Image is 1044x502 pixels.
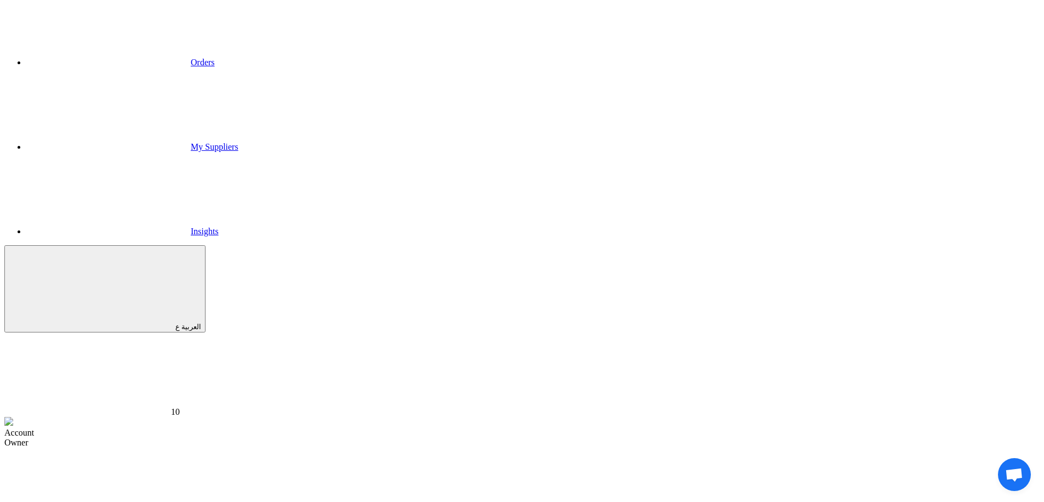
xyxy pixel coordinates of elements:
span: العربية [181,323,201,331]
a: My Suppliers [26,142,238,151]
div: Account [4,428,1040,438]
span: ع [175,323,180,331]
button: العربية ع [4,245,206,332]
a: Open chat [998,458,1031,491]
a: Orders [26,58,215,67]
img: profile_test.png [4,417,13,426]
span: 10 [171,407,180,416]
div: Owner [4,438,1040,448]
a: Insights [26,227,219,236]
